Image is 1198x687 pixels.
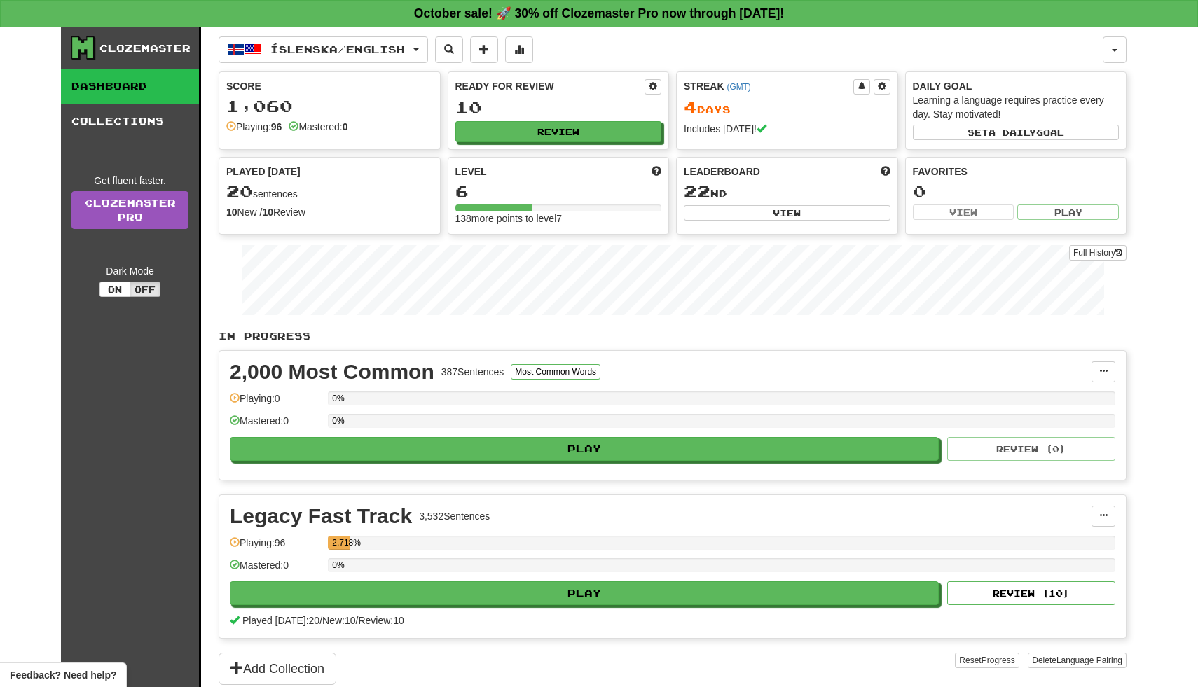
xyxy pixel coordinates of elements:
[230,391,321,415] div: Playing: 0
[226,205,433,219] div: New / Review
[343,121,348,132] strong: 0
[230,506,412,527] div: Legacy Fast Track
[270,43,405,55] span: Íslenska / English
[230,414,321,437] div: Mastered: 0
[881,165,890,179] span: This week in points, UTC
[455,121,662,142] button: Review
[1069,245,1127,261] button: Full History
[913,204,1014,220] button: View
[684,205,890,221] button: View
[226,181,253,201] span: 20
[511,364,600,380] button: Most Common Words
[913,183,1120,200] div: 0
[947,581,1115,605] button: Review (10)
[322,615,355,626] span: New: 10
[230,581,939,605] button: Play
[271,121,282,132] strong: 96
[652,165,661,179] span: Score more points to level up
[226,183,433,201] div: sentences
[414,6,784,20] strong: October sale! 🚀 30% off Clozemaster Pro now through [DATE]!
[242,615,319,626] span: Played [DATE]: 20
[727,82,750,92] a: (GMT)
[319,615,322,626] span: /
[230,558,321,581] div: Mastered: 0
[455,79,645,93] div: Ready for Review
[989,127,1036,137] span: a daily
[71,174,188,188] div: Get fluent faster.
[441,365,504,379] div: 387 Sentences
[226,97,433,115] div: 1,060
[913,79,1120,93] div: Daily Goal
[230,536,321,559] div: Playing: 96
[955,653,1019,668] button: ResetProgress
[262,207,273,218] strong: 10
[99,41,191,55] div: Clozemaster
[226,120,282,134] div: Playing:
[71,264,188,278] div: Dark Mode
[1028,653,1127,668] button: DeleteLanguage Pairing
[684,99,890,117] div: Day s
[455,165,487,179] span: Level
[219,36,428,63] button: Íslenska/English
[61,69,199,104] a: Dashboard
[684,181,710,201] span: 22
[455,99,662,116] div: 10
[505,36,533,63] button: More stats
[913,93,1120,121] div: Learning a language requires practice every day. Stay motivated!
[61,104,199,139] a: Collections
[1017,204,1119,220] button: Play
[947,437,1115,461] button: Review (0)
[289,120,347,134] div: Mastered:
[10,668,116,682] span: Open feedback widget
[99,282,130,297] button: On
[1056,655,1122,665] span: Language Pairing
[230,437,939,461] button: Play
[684,165,760,179] span: Leaderboard
[470,36,498,63] button: Add sentence to collection
[130,282,160,297] button: Off
[226,165,301,179] span: Played [DATE]
[226,79,433,93] div: Score
[358,615,404,626] span: Review: 10
[419,509,490,523] div: 3,532 Sentences
[226,207,237,218] strong: 10
[913,125,1120,140] button: Seta dailygoal
[684,122,890,136] div: Includes [DATE]!
[435,36,463,63] button: Search sentences
[455,183,662,200] div: 6
[356,615,359,626] span: /
[684,183,890,201] div: nd
[219,329,1127,343] p: In Progress
[219,653,336,685] button: Add Collection
[332,536,349,550] div: 2.718%
[455,211,662,225] div: 138 more points to level 7
[230,361,434,382] div: 2,000 Most Common
[982,655,1015,665] span: Progress
[913,165,1120,179] div: Favorites
[684,97,697,117] span: 4
[71,191,188,229] a: ClozemasterPro
[684,79,853,93] div: Streak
